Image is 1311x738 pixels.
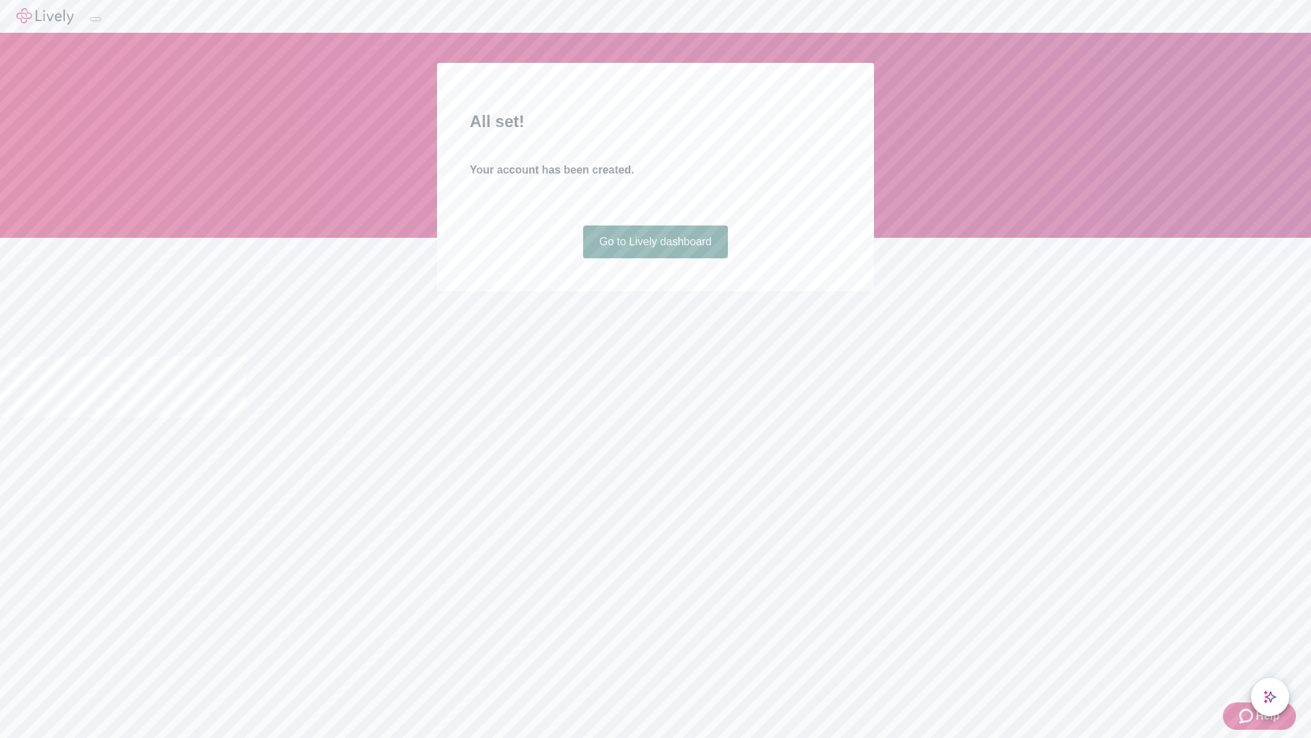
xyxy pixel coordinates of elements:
[1263,690,1277,704] svg: Lively AI Assistant
[1223,702,1296,730] button: Zendesk support iconHelp
[470,162,841,178] h4: Your account has been created.
[1239,708,1256,724] svg: Zendesk support icon
[90,17,101,21] button: Log out
[470,109,841,134] h2: All set!
[1256,708,1280,724] span: Help
[1251,678,1289,716] button: chat
[583,225,729,258] a: Go to Lively dashboard
[16,8,74,25] img: Lively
